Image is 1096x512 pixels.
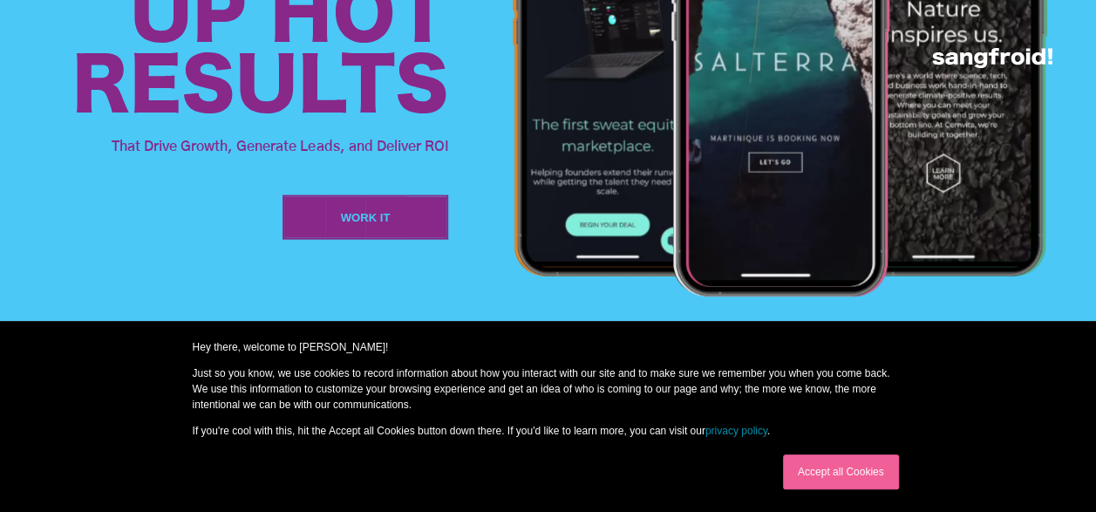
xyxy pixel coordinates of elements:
p: Just so you know, we use cookies to record information about how you interact with our site and t... [193,365,904,413]
a: privacy policy [705,425,767,437]
p: If you're cool with this, hit the Accept all Cookies button down there. If you'd like to learn mo... [193,423,904,439]
img: logo [932,48,1052,68]
a: Accept all Cookies [783,454,899,489]
a: privacy policy [12,339,64,349]
a: WORK IT [283,195,448,240]
div: WORK IT [341,209,391,227]
p: Hey there, welcome to [PERSON_NAME]! [193,339,904,355]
